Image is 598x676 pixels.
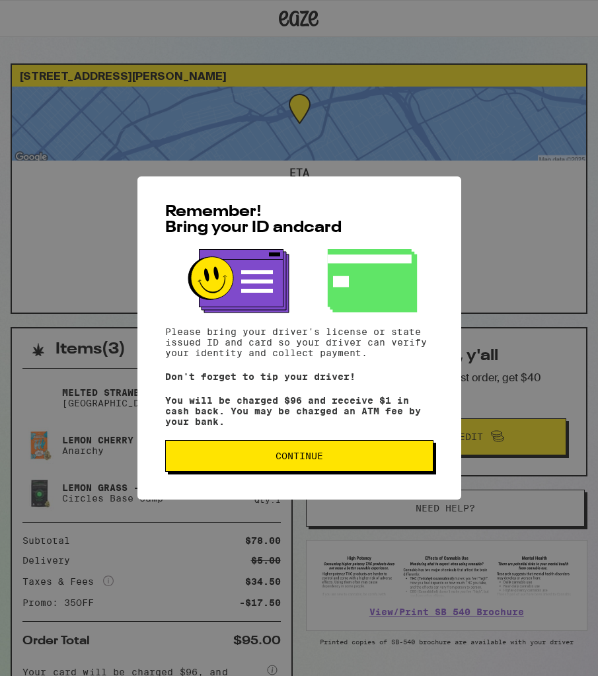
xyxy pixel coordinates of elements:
span: Continue [276,451,323,461]
p: Please bring your driver's license or state issued ID and card so your driver can verify your ide... [165,326,433,358]
button: Continue [165,440,433,472]
p: Don't forget to tip your driver! [165,371,433,382]
span: Remember! Bring your ID and card [165,204,342,236]
p: You will be charged $96 and receive $1 in cash back. You may be charged an ATM fee by your bank. [165,395,433,427]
